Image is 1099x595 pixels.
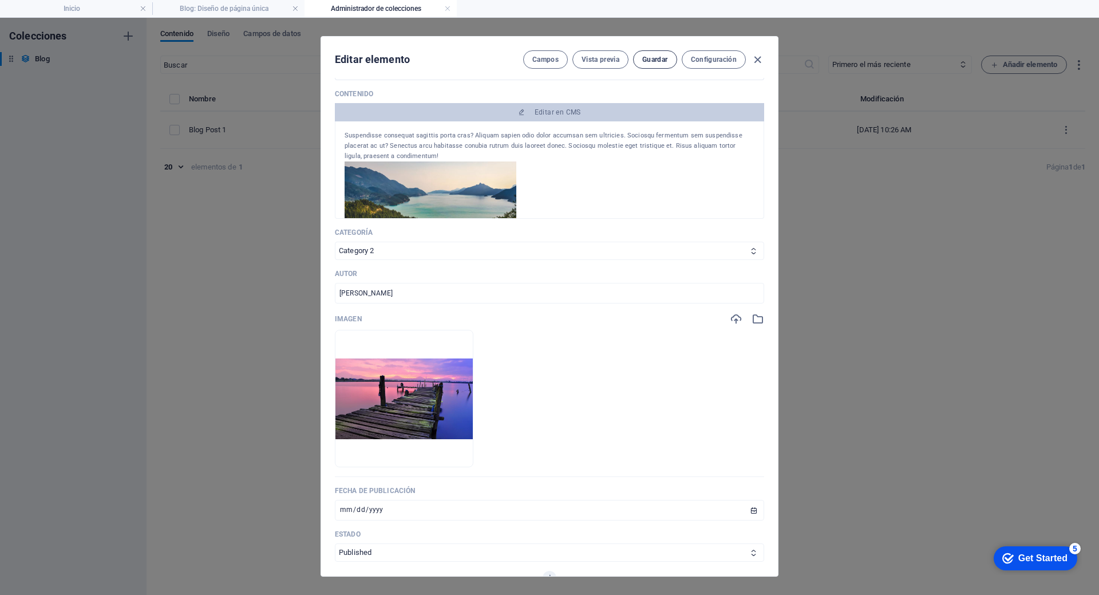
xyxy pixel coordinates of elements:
div: Suspendisse consequat sagittis porta cras? Aliquam sapien odio dolor accumsan sem ultricies. Soci... [345,131,754,161]
span: Guardar [642,55,667,64]
div: Get Started [34,13,83,23]
span: Vista previa [582,55,619,64]
p: Imagen [335,314,362,324]
span: Campos [532,55,559,64]
h2: Editar elemento [335,53,410,66]
button: Editar en CMS [335,103,764,121]
i: Selecciona una imagen del administrador de archivos o del catálogo [752,313,764,325]
button: Campos [523,50,568,69]
span: Editar en CMS [535,108,581,117]
button: Guardar [633,50,677,69]
p: Contenido [335,89,764,98]
span: Configuración [691,55,737,64]
p: Autor [335,269,764,278]
h4: Administrador de colecciones [305,2,457,15]
p: Categoría [335,228,764,237]
p: Estado [335,530,764,539]
div: 5 [85,2,96,14]
img: 1025-920x540.jpg [335,358,473,439]
div: Get Started 5 items remaining, 0% complete [9,6,93,30]
p: Fecha de publicación [335,486,764,495]
h4: Blog: Diseño de página única [152,2,305,15]
button: Añadir campo [543,571,556,585]
button: Vista previa [572,50,628,69]
button: Configuración [682,50,746,69]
